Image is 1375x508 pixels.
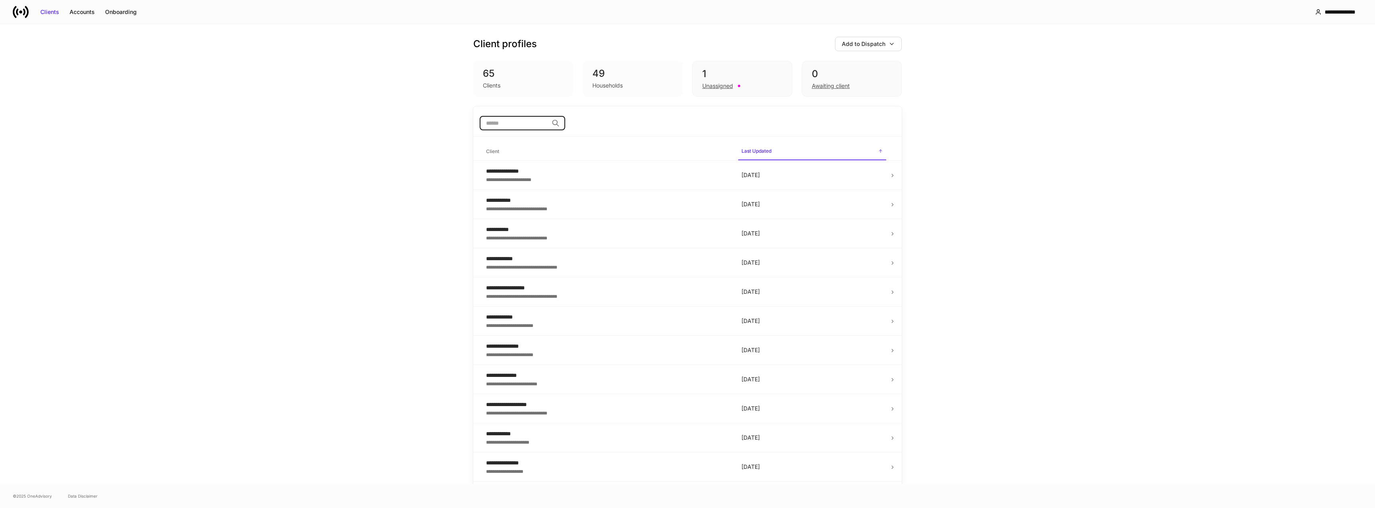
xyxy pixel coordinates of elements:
[741,434,883,442] p: [DATE]
[741,259,883,267] p: [DATE]
[812,68,892,80] div: 0
[68,493,98,499] a: Data Disclaimer
[741,288,883,296] p: [DATE]
[741,147,771,155] h6: Last Updated
[812,82,850,90] div: Awaiting client
[70,8,95,16] div: Accounts
[741,463,883,471] p: [DATE]
[741,171,883,179] p: [DATE]
[738,143,886,160] span: Last Updated
[802,61,902,97] div: 0Awaiting client
[473,38,537,50] h3: Client profiles
[741,229,883,237] p: [DATE]
[486,147,499,155] h6: Client
[592,67,673,80] div: 49
[692,61,792,97] div: 1Unassigned
[483,82,500,90] div: Clients
[741,200,883,208] p: [DATE]
[35,6,64,18] button: Clients
[741,404,883,412] p: [DATE]
[741,317,883,325] p: [DATE]
[105,8,137,16] div: Onboarding
[64,6,100,18] button: Accounts
[483,67,564,80] div: 65
[702,68,782,80] div: 1
[702,82,733,90] div: Unassigned
[100,6,142,18] button: Onboarding
[592,82,623,90] div: Households
[13,493,52,499] span: © 2025 OneAdvisory
[835,37,902,51] button: Add to Dispatch
[741,375,883,383] p: [DATE]
[40,8,59,16] div: Clients
[483,143,732,160] span: Client
[842,40,885,48] div: Add to Dispatch
[741,346,883,354] p: [DATE]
